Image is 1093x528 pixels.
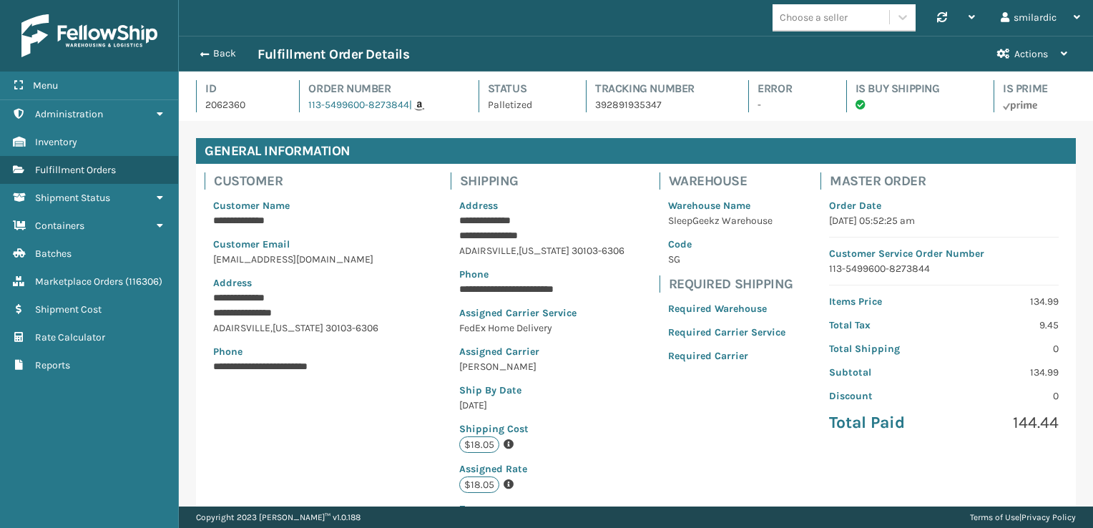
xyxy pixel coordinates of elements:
p: [PERSON_NAME] [459,359,624,374]
span: Batches [35,248,72,260]
h3: Fulfillment Order Details [258,46,409,63]
a: Privacy Policy [1021,512,1076,522]
p: Palletized [488,97,560,112]
span: Shipment Cost [35,303,102,316]
span: Inventory [35,136,77,148]
p: 134.99 [953,294,1059,309]
span: Actions [1014,48,1048,60]
p: Items Price [829,294,936,309]
p: [DATE] [459,398,624,413]
p: Phone [213,344,415,359]
span: ( 116306 ) [125,275,162,288]
p: 0 [953,388,1059,404]
a: 113-5499600-8273844 [308,99,409,111]
span: , [270,322,273,334]
p: Total Shipping [829,341,936,356]
h4: Tracking Number [595,80,722,97]
button: Actions [984,36,1080,72]
span: ADAIRSVILLE [459,245,516,257]
p: Required Warehouse [668,301,785,316]
p: $18.05 [459,436,499,453]
span: ADAIRSVILLE [213,322,270,334]
p: Shipping Cost [459,421,624,436]
span: Fulfillment Orders [35,164,116,176]
h4: Is Prime [1003,80,1076,97]
span: Menu [33,79,58,92]
span: , [516,245,519,257]
p: Required Carrier Service [668,325,785,340]
a: Terms of Use [970,512,1019,522]
div: Choose a seller [780,10,848,25]
h4: Order Number [308,80,452,97]
p: 392891935347 [595,97,722,112]
p: 9.45 [953,318,1059,333]
h4: Required Shipping [669,275,794,293]
p: Assigned Rate [459,461,624,476]
p: 0 [953,341,1059,356]
p: Assigned Carrier [459,344,624,359]
span: Marketplace Orders [35,275,123,288]
span: 30103-6306 [572,245,624,257]
span: Containers [35,220,84,232]
span: Shipment Status [35,192,110,204]
p: Required Carrier [668,348,785,363]
a: | [409,99,424,111]
p: 113-5499600-8273844 [829,261,1059,276]
p: 134.99 [953,365,1059,380]
p: Discount [829,388,936,404]
span: Address [213,277,252,289]
p: Warehouse Name [668,198,785,213]
h4: Shipping [460,172,633,190]
p: Customer Name [213,198,415,213]
p: $18.05 [459,476,499,493]
p: [EMAIL_ADDRESS][DOMAIN_NAME] [213,252,415,267]
h4: Customer [214,172,423,190]
p: Total Paid [829,412,936,434]
p: 144.44 [953,412,1059,434]
p: Assigned Carrier Service [459,305,624,321]
span: [US_STATE] [519,245,569,257]
h4: Id [205,80,273,97]
h4: Warehouse [669,172,794,190]
p: Ship By Date [459,383,624,398]
p: FedEx Home Delivery [459,321,624,336]
span: | [409,99,412,111]
p: Subtotal [829,365,936,380]
button: Back [192,47,258,60]
p: 2062360 [205,97,273,112]
p: SleepGeekz Warehouse [668,213,785,228]
span: 30103-6306 [325,322,378,334]
p: Customer Service Order Number [829,246,1059,261]
p: Order Date [829,198,1059,213]
h4: Master Order [830,172,1067,190]
span: Rate Calculator [35,331,105,343]
span: Address [459,200,498,212]
div: | [970,507,1076,528]
p: - [758,97,820,112]
span: Reports [35,359,70,371]
span: [US_STATE] [273,322,323,334]
h4: Error [758,80,820,97]
img: logo [21,14,157,57]
p: SG [668,252,785,267]
h4: Status [488,80,560,97]
p: Customer Email [213,237,415,252]
p: Zone [459,502,624,517]
p: Total Tax [829,318,936,333]
h4: Is Buy Shipping [856,80,968,97]
p: [DATE] 05:52:25 am [829,213,1059,228]
span: Administration [35,108,103,120]
h4: General Information [196,138,1076,164]
p: Copyright 2023 [PERSON_NAME]™ v 1.0.188 [196,507,361,528]
p: Phone [459,267,624,282]
p: Code [668,237,785,252]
